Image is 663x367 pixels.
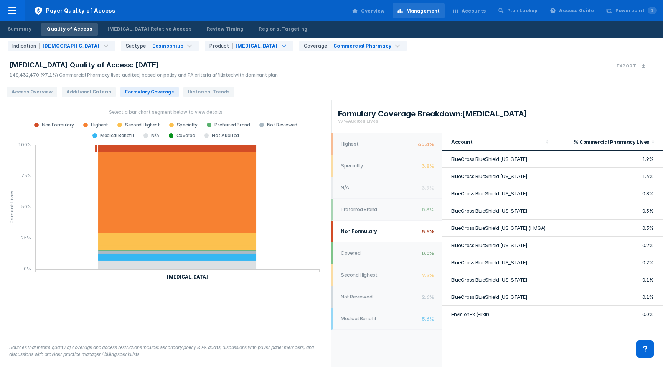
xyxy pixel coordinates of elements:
td: 0.2% [552,254,663,271]
text: 0% [24,266,31,272]
div: Covered [164,133,200,139]
p: Select a bar chart segment below to view details [5,105,327,120]
div: Account [451,139,543,145]
a: Management [393,3,445,18]
div: Highest [79,122,113,128]
h1: Non Formulary [341,228,418,234]
td: BlueCross BlueShield [US_STATE] [442,271,552,288]
td: BlueCross BlueShield [US_STATE] [442,185,552,202]
td: 0.2% [552,237,663,254]
div: Specialty [165,122,202,128]
div: Indication [12,43,40,49]
div: Commercial Pharmacy [333,43,391,49]
div: Access Guide [559,7,594,14]
tspan: Percent Lives [8,190,15,223]
div: Overview [361,8,385,15]
div: Eosinophilic [152,43,183,49]
div: Second Highest [113,122,165,128]
div: 0.3% [422,206,434,213]
td: 0.5% [552,202,663,220]
div: [MEDICAL_DATA] Relative Access [107,26,191,33]
div: 3.9% [422,185,434,191]
a: Regional Targeting [252,23,313,36]
div: [MEDICAL_DATA] [236,43,278,49]
div: Not Audited [200,133,244,139]
g: column chart , with 9 column series, . Y-scale minimum value is 0 , maximum value is 100. X-scale... [5,141,327,287]
div: Not Reviewed [255,122,302,128]
div: Review Timing [207,26,244,33]
h1: Preferred Brand [341,206,418,212]
h4: 97% Audited Lives [338,118,657,124]
td: 1.9% [552,151,663,168]
h1: Not Reviewed [341,293,418,300]
div: Regional Targeting [259,26,307,33]
td: BlueCross BlueShield [US_STATE] [442,151,552,168]
h1: Medical Benefit [341,315,418,321]
a: Accounts [448,3,491,18]
h1: Covered [341,250,418,256]
h3: Export [617,63,636,69]
div: Quality of Access [47,26,92,33]
tspan: [MEDICAL_DATA] [167,274,208,280]
span: [MEDICAL_DATA] Quality of Access: [DATE] [9,61,159,70]
div: Accounts [462,8,486,15]
a: Review Timing [201,23,250,36]
td: 0.0% [552,306,663,323]
td: BlueCross BlueShield [US_STATE] [442,202,552,220]
td: EnvisionRx (Elixir) [442,306,552,323]
div: Medical Benefit [88,133,139,139]
div: Preferred Brand [202,122,255,128]
span: Historical Trends [183,87,234,97]
h1: Second Highest [341,272,418,278]
a: Summary [2,23,38,36]
div: 5.6% [422,316,434,322]
text: 100% [18,142,31,147]
span: 1 [648,7,657,14]
td: BlueCross BlueShield [US_STATE] [442,254,552,271]
text: 75% [21,173,31,179]
td: 0.1% [552,288,663,306]
div: 5.6% [422,228,434,234]
button: Export [612,59,651,73]
text: 25% [21,235,31,241]
td: BlueCross BlueShield [US_STATE] [442,168,552,185]
div: 148,432,470 (97.1%) Commercial Pharmacy lives audited, based on policy and PA criteria affiliated... [9,72,278,79]
h1: Highest [341,141,414,147]
div: Contact Support [636,340,654,358]
figcaption: Sources that inform quality of coverage and access restrictions include: secondary policy & PA au... [9,344,322,358]
div: % Commercial Pharmacy Lives [557,139,649,145]
span: Additional Criteria [62,87,116,97]
td: BlueCross BlueShield [US_STATE] [442,237,552,254]
div: Product [209,43,232,49]
div: 0.0% [422,250,434,256]
div: [DEMOGRAPHIC_DATA] [43,43,100,49]
div: 2.6% [422,294,434,300]
td: BlueCross BlueShield [US_STATE] (HMSA) [442,220,552,237]
div: Non Formulary [30,122,79,128]
a: Overview [347,3,389,18]
span: Access Overview [7,87,57,97]
div: Subtype [126,43,149,49]
td: BlueCross BlueShield [US_STATE] [442,288,552,306]
div: Coverage [304,43,331,49]
h1: Specialty [341,162,418,169]
text: 50% [21,204,31,210]
div: 9.9% [422,272,434,278]
h2: Formulary Coverage Breakdown: [MEDICAL_DATA] [338,109,657,118]
div: Powerpoint [615,7,657,14]
div: 3.8% [422,163,434,169]
h1: N/A [341,184,418,190]
div: 65.4% [418,141,434,147]
a: [MEDICAL_DATA] Relative Access [101,23,198,36]
td: 0.3% [552,220,663,237]
td: 0.8% [552,185,663,202]
div: Summary [8,26,31,33]
span: Formulary Coverage [120,87,178,97]
div: Management [406,8,440,15]
td: 0.1% [552,271,663,288]
div: Plan Lookup [507,7,538,14]
a: Quality of Access [41,23,98,36]
div: N/A [139,133,164,139]
td: 1.6% [552,168,663,185]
